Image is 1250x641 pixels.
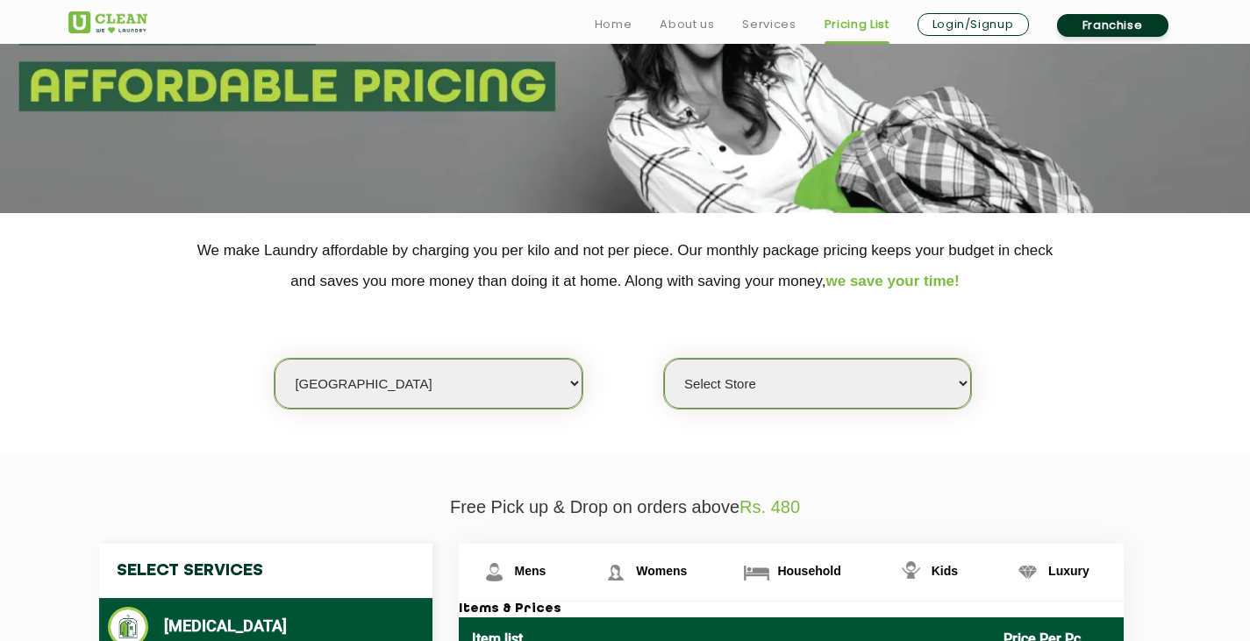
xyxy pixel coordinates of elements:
[739,497,800,516] span: Rs. 480
[459,602,1124,617] h3: Items & Prices
[595,14,632,35] a: Home
[660,14,714,35] a: About us
[742,14,796,35] a: Services
[68,497,1182,517] p: Free Pick up & Drop on orders above
[1048,564,1089,578] span: Luxury
[479,557,510,588] img: Mens
[741,557,772,588] img: Household
[68,235,1182,296] p: We make Laundry affordable by charging you per kilo and not per piece. Our monthly package pricin...
[826,273,960,289] span: we save your time!
[932,564,958,578] span: Kids
[1057,14,1168,37] a: Franchise
[636,564,687,578] span: Womens
[1012,557,1043,588] img: Luxury
[99,544,432,598] h4: Select Services
[68,11,147,33] img: UClean Laundry and Dry Cleaning
[600,557,631,588] img: Womens
[515,564,546,578] span: Mens
[918,13,1029,36] a: Login/Signup
[896,557,926,588] img: Kids
[825,14,889,35] a: Pricing List
[777,564,840,578] span: Household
